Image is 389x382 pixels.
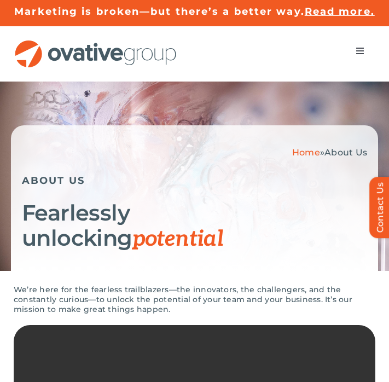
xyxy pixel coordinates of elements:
a: Read more. [305,5,375,18]
a: OG_Full_horizontal_RGB [14,39,178,49]
h1: Fearlessly unlocking [22,200,367,252]
span: » [292,147,367,158]
span: About Us [324,147,367,158]
p: We’re here for the fearless trailblazers—the innovators, the challengers, and the constantly curi... [14,285,375,314]
a: Home [292,147,320,158]
span: potential [132,226,224,252]
nav: Menu [345,40,375,62]
a: Marketing is broken—but there’s a better way. [14,5,305,18]
h5: ABOUT US [22,175,367,187]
